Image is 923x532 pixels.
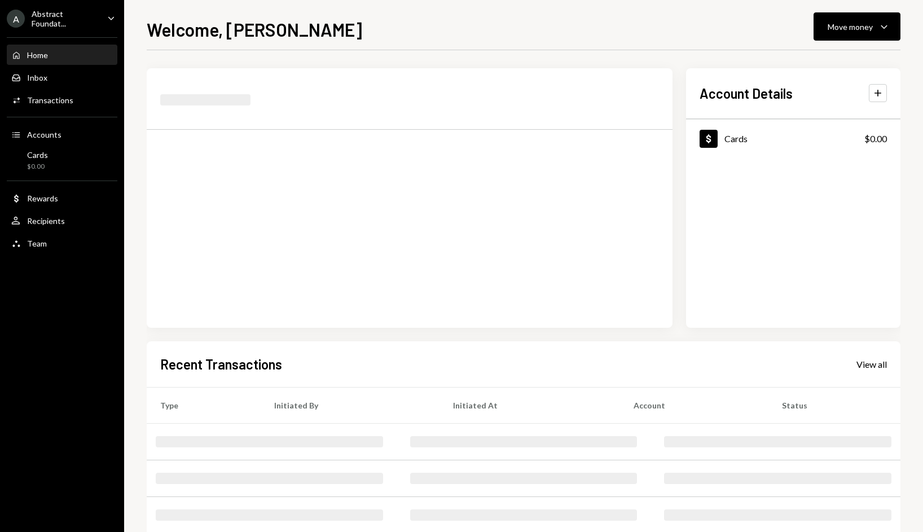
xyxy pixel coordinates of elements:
a: View all [856,358,887,370]
th: Initiated By [261,387,440,423]
th: Type [147,387,261,423]
a: Team [7,233,117,253]
div: Home [27,50,48,60]
th: Initiated At [439,387,620,423]
a: Home [7,45,117,65]
div: A [7,10,25,28]
div: Move money [828,21,873,33]
h2: Account Details [700,84,793,103]
th: Account [620,387,768,423]
div: Transactions [27,95,73,105]
div: $0.00 [864,132,887,146]
a: Cards$0.00 [7,147,117,174]
th: Status [768,387,900,423]
h2: Recent Transactions [160,355,282,373]
div: Recipients [27,216,65,226]
a: Rewards [7,188,117,208]
div: Rewards [27,194,58,203]
a: Recipients [7,210,117,231]
div: Team [27,239,47,248]
a: Cards$0.00 [686,120,900,157]
div: Abstract Foundat... [32,9,98,28]
div: Inbox [27,73,47,82]
div: View all [856,359,887,370]
button: Move money [814,12,900,41]
a: Accounts [7,124,117,144]
h1: Welcome, [PERSON_NAME] [147,18,362,41]
div: Cards [724,133,748,144]
div: $0.00 [27,162,48,172]
div: Cards [27,150,48,160]
a: Inbox [7,67,117,87]
a: Transactions [7,90,117,110]
div: Accounts [27,130,61,139]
